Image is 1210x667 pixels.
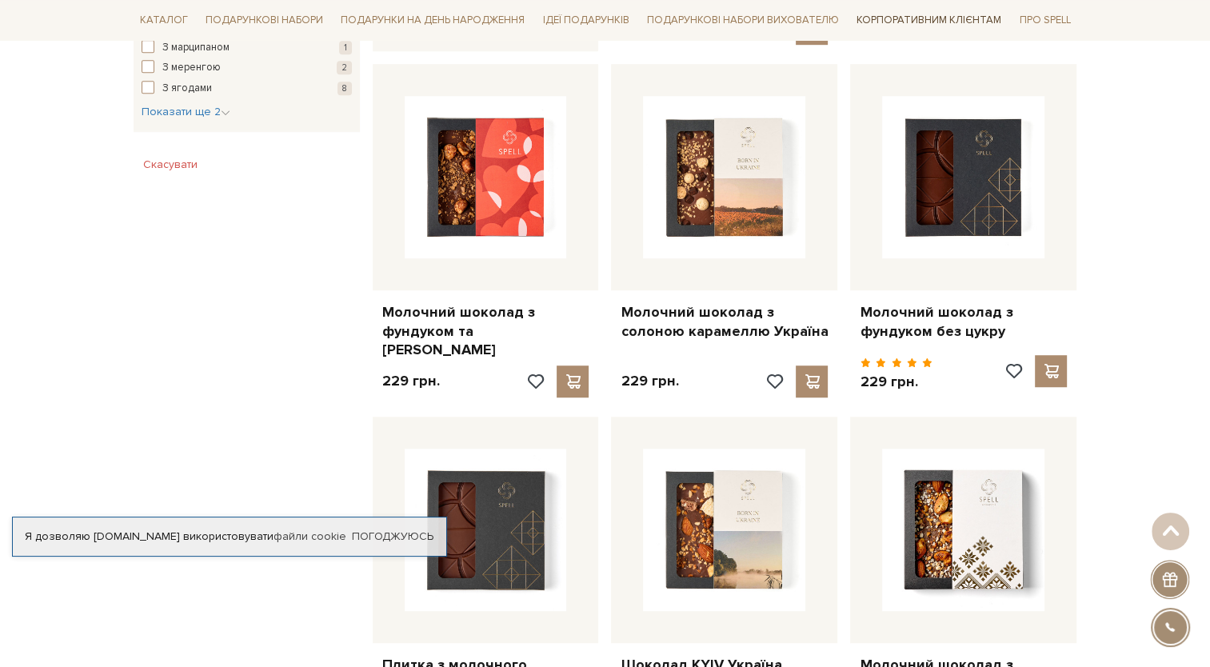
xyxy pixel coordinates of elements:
[142,105,230,118] span: Показати ще 2
[337,82,352,95] span: 8
[162,60,221,76] span: З меренгою
[13,529,446,544] div: Я дозволяю [DOMAIN_NAME] використовувати
[274,529,346,543] a: файли cookie
[199,8,329,33] a: Подарункові набори
[536,8,635,33] a: Ідеї подарунків
[860,303,1067,341] a: Молочний шоколад з фундуком без цукру
[382,303,589,359] a: Молочний шоколад з фундуком та [PERSON_NAME]
[134,8,194,33] a: Каталог
[337,61,352,74] span: 2
[621,372,678,390] p: 229 грн.
[643,449,805,611] img: Шоколад KYIV Україна
[142,104,230,120] button: Показати ще 2
[142,40,352,56] button: З марципаном 1
[162,81,212,97] span: З ягодами
[339,41,352,54] span: 1
[643,96,805,258] img: Молочний шоколад з солоною карамеллю Україна
[142,60,352,76] button: З меренгою 2
[162,40,230,56] span: З марципаном
[142,81,352,97] button: З ягодами 8
[134,152,207,178] button: Скасувати
[850,6,1008,34] a: Корпоративним клієнтам
[860,373,932,391] p: 229 грн.
[382,372,440,390] p: 229 грн.
[1012,8,1076,33] a: Про Spell
[334,8,531,33] a: Подарунки на День народження
[641,6,845,34] a: Подарункові набори вихователю
[352,529,433,544] a: Погоджуюсь
[621,303,828,341] a: Молочний шоколад з солоною карамеллю Україна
